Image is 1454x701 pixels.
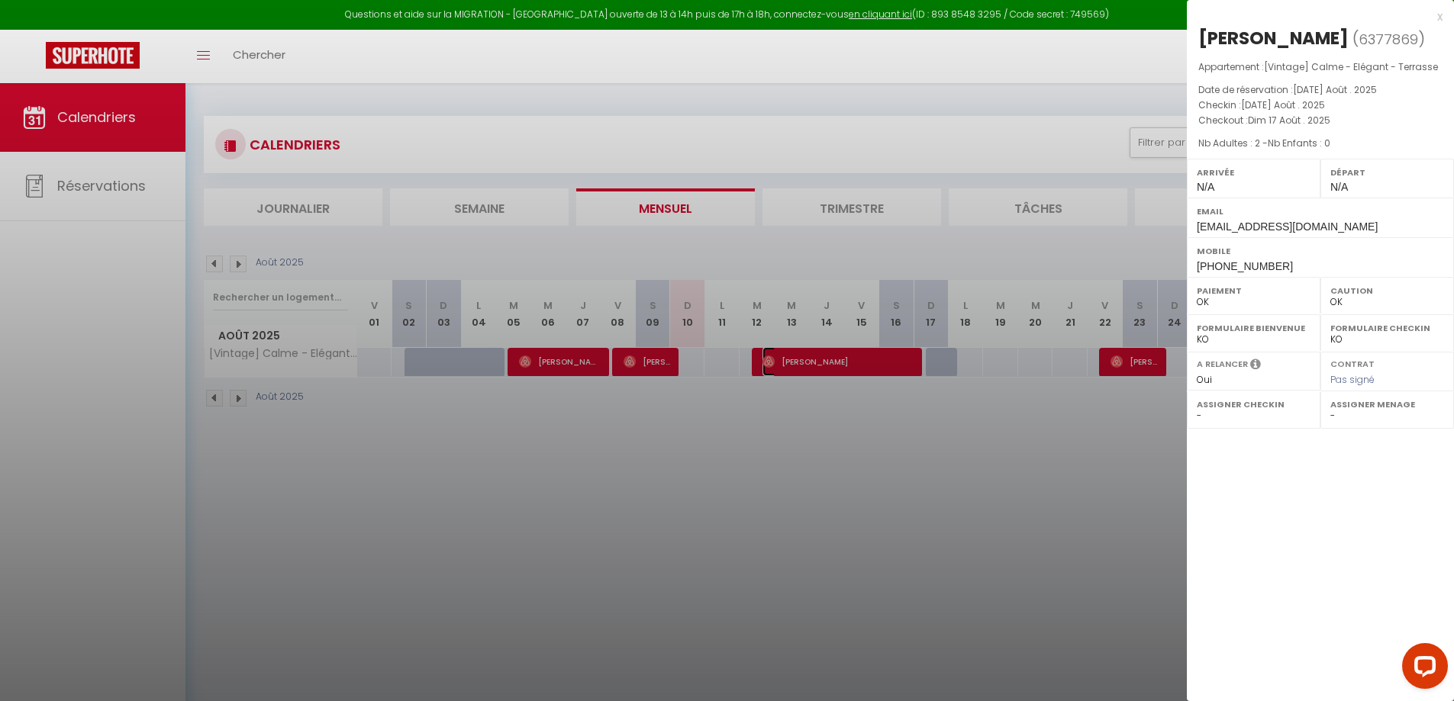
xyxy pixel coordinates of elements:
[1198,98,1443,113] p: Checkin :
[1197,283,1311,298] label: Paiement
[1198,137,1330,150] span: Nb Adultes : 2 -
[1197,204,1444,219] label: Email
[1264,60,1438,73] span: [Vintage] Calme - Elégant - Terrasse
[1250,358,1261,375] i: Sélectionner OUI si vous souhaiter envoyer les séquences de messages post-checkout
[1197,165,1311,180] label: Arrivée
[1198,59,1443,75] p: Appartement :
[1330,181,1348,193] span: N/A
[1197,243,1444,259] label: Mobile
[1330,373,1375,386] span: Pas signé
[1248,114,1330,127] span: Dim 17 Août . 2025
[1390,637,1454,701] iframe: LiveChat chat widget
[1198,26,1349,50] div: [PERSON_NAME]
[1197,260,1293,272] span: [PHONE_NUMBER]
[1197,181,1214,193] span: N/A
[1293,83,1377,96] span: [DATE] Août . 2025
[1187,8,1443,26] div: x
[1241,98,1325,111] span: [DATE] Août . 2025
[1330,283,1444,298] label: Caution
[1268,137,1330,150] span: Nb Enfants : 0
[1330,358,1375,368] label: Contrat
[1197,397,1311,412] label: Assigner Checkin
[1330,320,1444,336] label: Formulaire Checkin
[1197,220,1378,233] span: [EMAIL_ADDRESS][DOMAIN_NAME]
[1330,397,1444,412] label: Assigner Menage
[1198,82,1443,98] p: Date de réservation :
[1198,113,1443,128] p: Checkout :
[1197,358,1248,371] label: A relancer
[1359,30,1418,49] span: 6377869
[1352,28,1425,50] span: ( )
[1330,165,1444,180] label: Départ
[1197,320,1311,336] label: Formulaire Bienvenue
